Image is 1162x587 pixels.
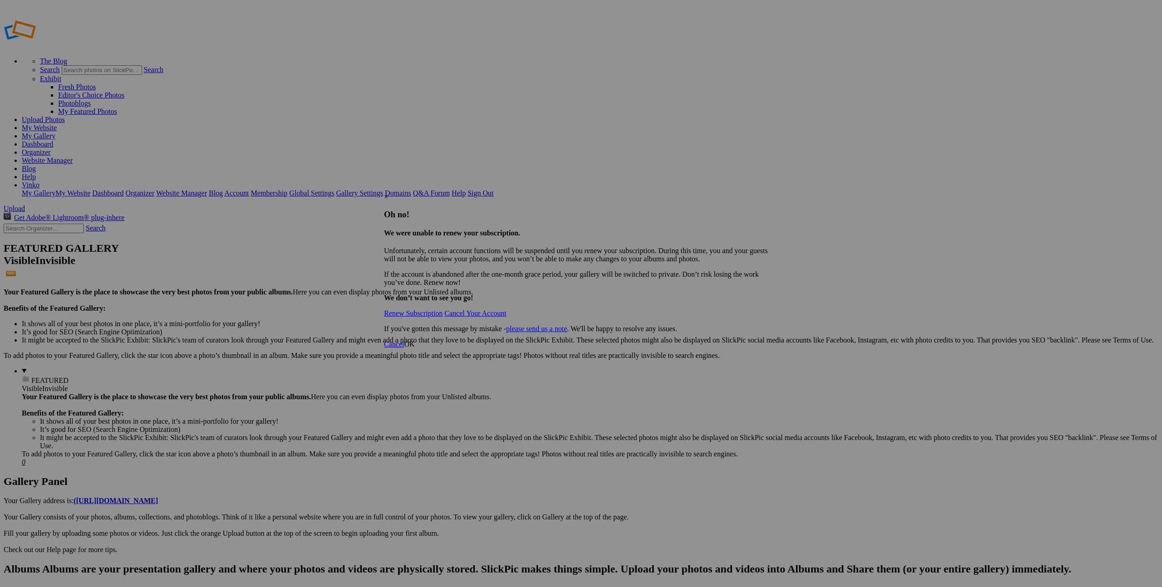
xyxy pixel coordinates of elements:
h3: Oh no! [384,210,778,220]
span: OK [404,340,414,348]
a: please send us a note [506,325,567,333]
h4: We were unable to renew your subscription. [384,229,778,237]
b: We don’t want to see you go! [384,294,473,302]
a: Cancel Your Account [444,309,506,317]
p: Unfortunately, certain account functions will be suspended until you renew your subscription. Dur... [384,247,778,263]
div: × [384,193,778,201]
p: If you've gotten this message by mistake - . We'll be happy to resolve any issues. [384,325,778,333]
p: If the account is abandoned after the one-month grace period, your gallery will be switched to pr... [384,270,778,287]
a: Renew Subscription [384,309,443,317]
a: Cancel [384,340,404,348]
